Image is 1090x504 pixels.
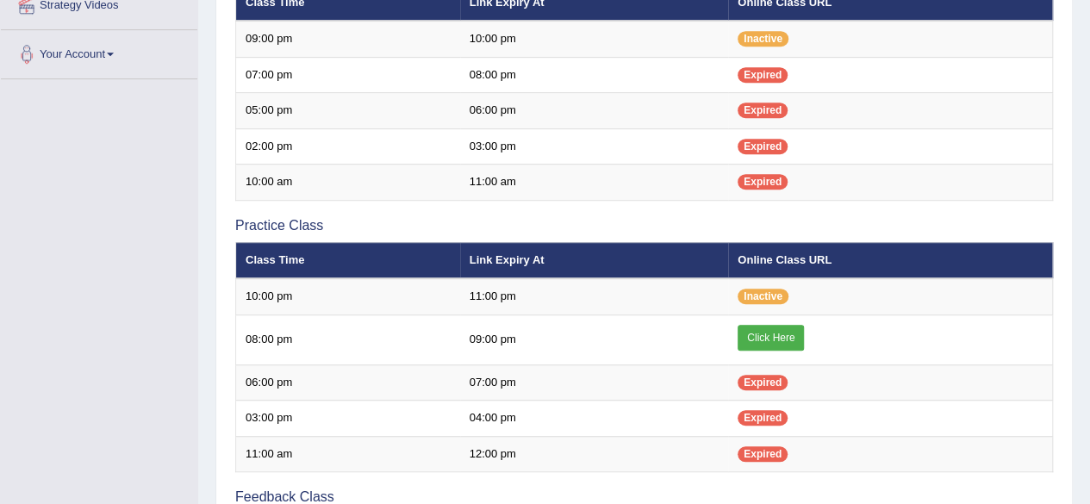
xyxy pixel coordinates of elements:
td: 12:00 pm [460,436,729,472]
td: 03:00 pm [236,401,460,437]
h3: Practice Class [235,218,1053,233]
td: 05:00 pm [236,93,460,129]
span: Expired [738,67,788,83]
td: 07:00 pm [460,364,729,401]
span: Expired [738,174,788,190]
span: Expired [738,446,788,462]
span: Expired [738,410,788,426]
td: 09:00 pm [460,314,729,364]
td: 08:00 pm [236,314,460,364]
span: Expired [738,375,788,390]
td: 04:00 pm [460,401,729,437]
td: 07:00 pm [236,57,460,93]
td: 11:00 am [460,165,729,201]
a: Click Here [738,325,804,351]
th: Class Time [236,242,460,278]
span: Expired [738,139,788,154]
td: 10:00 pm [460,21,729,57]
td: 10:00 pm [236,278,460,314]
td: 02:00 pm [236,128,460,165]
td: 11:00 am [236,436,460,472]
td: 06:00 pm [460,93,729,129]
td: 08:00 pm [460,57,729,93]
th: Link Expiry At [460,242,729,278]
th: Online Class URL [728,242,1052,278]
td: 09:00 pm [236,21,460,57]
td: 10:00 am [236,165,460,201]
span: Inactive [738,289,788,304]
a: Your Account [1,30,197,73]
span: Expired [738,103,788,118]
td: 11:00 pm [460,278,729,314]
td: 06:00 pm [236,364,460,401]
td: 03:00 pm [460,128,729,165]
span: Inactive [738,31,788,47]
